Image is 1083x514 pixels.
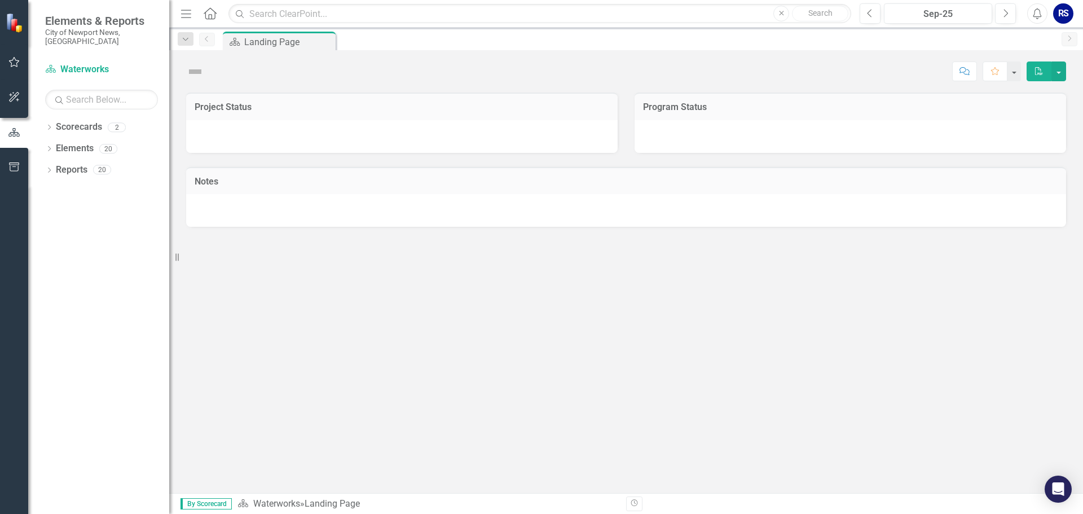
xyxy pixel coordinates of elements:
a: Waterworks [253,498,300,509]
div: Landing Page [305,498,360,509]
h3: Notes [195,177,1058,187]
input: Search Below... [45,90,158,109]
div: Landing Page [244,35,333,49]
h3: Program Status [643,102,1058,112]
div: Sep-25 [888,7,988,21]
div: 2 [108,122,126,132]
div: Open Intercom Messenger [1045,476,1072,503]
input: Search ClearPoint... [228,4,851,24]
a: Elements [56,142,94,155]
button: Sep-25 [884,3,992,24]
button: RS [1053,3,1073,24]
img: ClearPoint Strategy [6,13,25,33]
span: Search [808,8,833,17]
div: 20 [99,144,117,153]
button: Search [792,6,848,21]
a: Scorecards [56,121,102,134]
small: City of Newport News, [GEOGRAPHIC_DATA] [45,28,158,46]
a: Reports [56,164,87,177]
span: Elements & Reports [45,14,158,28]
div: 20 [93,165,111,175]
span: By Scorecard [180,498,232,509]
h3: Project Status [195,102,609,112]
a: Waterworks [45,63,158,76]
img: Not Defined [186,63,204,81]
div: » [237,498,618,511]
